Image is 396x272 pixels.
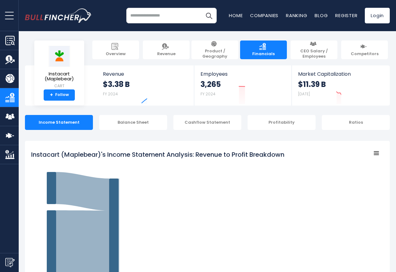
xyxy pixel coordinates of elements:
strong: $11.39 B [298,79,326,89]
div: Ratios [322,115,390,130]
a: Employees 3,265 FY 2024 [194,65,291,106]
a: Competitors [341,41,388,59]
a: Overview [92,41,139,59]
span: Overview [106,51,126,57]
a: Blog [315,12,328,19]
div: Cashflow Statement [173,115,241,130]
small: [DATE] [298,91,310,97]
div: Profitability [248,115,316,130]
a: Revenue $3.38 B FY 2024 [97,65,194,106]
div: Income Statement [25,115,93,130]
a: Product / Geography [191,41,238,59]
a: Go to homepage [25,8,92,23]
a: CEO Salary / Employees [291,41,337,59]
span: Employees [200,71,285,77]
span: Instacart (Maplebear) [39,71,79,82]
span: Market Capitalization [298,71,383,77]
a: +Follow [44,89,75,101]
small: FY 2024 [200,91,215,97]
small: CART [39,83,79,89]
small: FY 2024 [103,91,118,97]
span: Product / Geography [195,49,235,59]
span: Revenue [157,51,176,57]
strong: + [50,92,53,98]
span: Financials [252,51,275,57]
strong: 3,265 [200,79,221,89]
a: Register [335,12,357,19]
a: Instacart (Maplebear) CART [39,45,80,89]
a: Market Capitalization $11.39 B [DATE] [292,65,389,106]
a: Companies [250,12,278,19]
span: Competitors [351,51,379,57]
a: Login [365,8,390,23]
a: Financials [240,41,287,59]
img: bullfincher logo [25,8,92,23]
strong: $3.38 B [103,79,130,89]
a: Home [229,12,243,19]
div: Balance Sheet [99,115,167,130]
span: CEO Salary / Employees [294,49,334,59]
a: Revenue [143,41,190,59]
a: Ranking [286,12,307,19]
button: Search [201,8,217,23]
span: Revenue [103,71,188,77]
tspan: Instacart (Maplebear)'s Income Statement Analysis: Revenue to Profit Breakdown [31,150,284,159]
